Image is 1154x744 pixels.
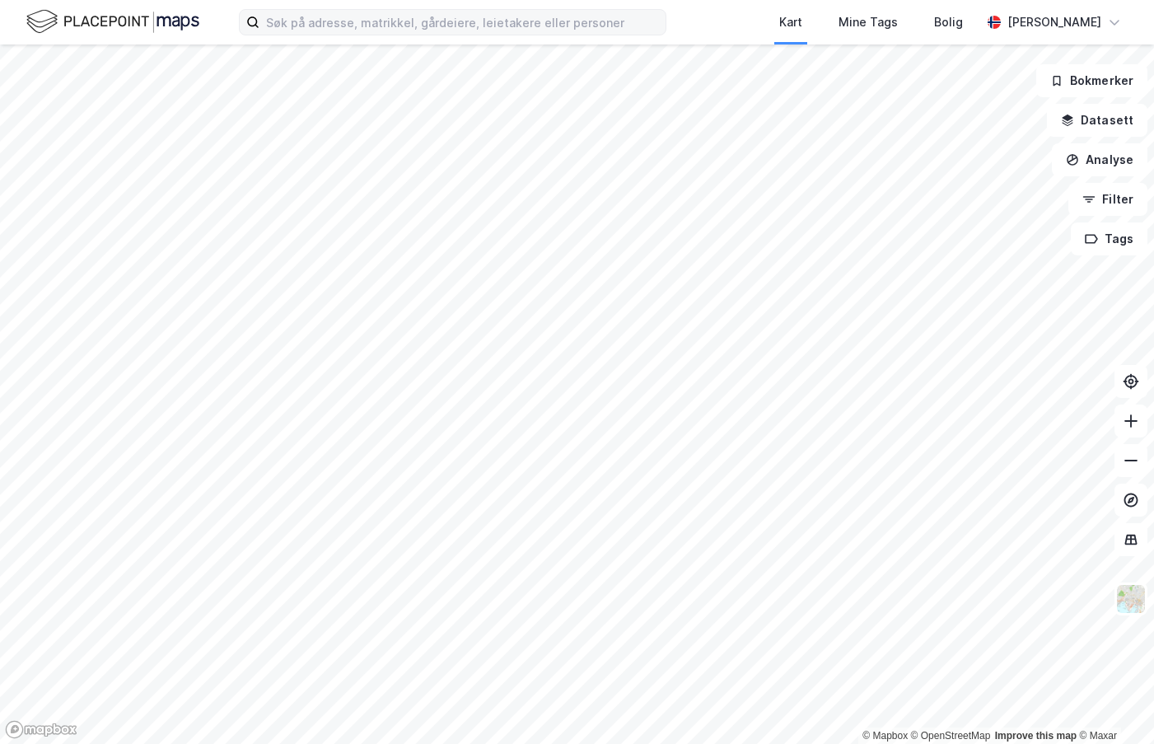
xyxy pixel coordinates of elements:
[1072,665,1154,744] iframe: Chat Widget
[839,12,898,32] div: Mine Tags
[1072,665,1154,744] div: Kontrollprogram for chat
[1068,183,1147,216] button: Filter
[1115,583,1147,615] img: Z
[862,730,908,742] a: Mapbox
[26,7,199,36] img: logo.f888ab2527a4732fd821a326f86c7f29.svg
[1036,64,1147,97] button: Bokmerker
[1071,222,1147,255] button: Tags
[911,730,991,742] a: OpenStreetMap
[259,10,666,35] input: Søk på adresse, matrikkel, gårdeiere, leietakere eller personer
[934,12,963,32] div: Bolig
[779,12,802,32] div: Kart
[1007,12,1101,32] div: [PERSON_NAME]
[1052,143,1147,176] button: Analyse
[995,730,1077,742] a: Improve this map
[1047,104,1147,137] button: Datasett
[5,720,77,739] a: Mapbox homepage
